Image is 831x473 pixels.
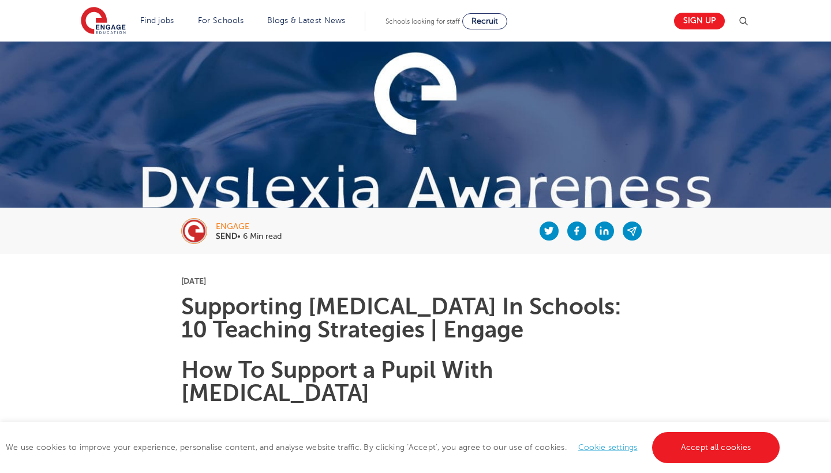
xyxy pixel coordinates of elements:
b: SEND [216,232,237,241]
b: How To Support a Pupil With [MEDICAL_DATA] [181,357,493,406]
a: Recruit [462,13,507,29]
span: Schools looking for staff [385,17,460,25]
p: [DATE] [181,277,650,285]
a: Find jobs [140,16,174,25]
img: Engage Education [81,7,126,36]
a: Cookie settings [578,443,638,452]
span: Recruit [471,17,498,25]
h1: Supporting [MEDICAL_DATA] In Schools: 10 Teaching Strategies | Engage [181,295,650,341]
span: We use cookies to improve your experience, personalise content, and analyse website traffic. By c... [6,443,783,452]
a: Sign up [674,13,725,29]
a: For Schools [198,16,244,25]
a: Blogs & Latest News [267,16,346,25]
div: engage [216,223,282,231]
p: • 6 Min read [216,232,282,241]
a: Accept all cookies [652,432,780,463]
